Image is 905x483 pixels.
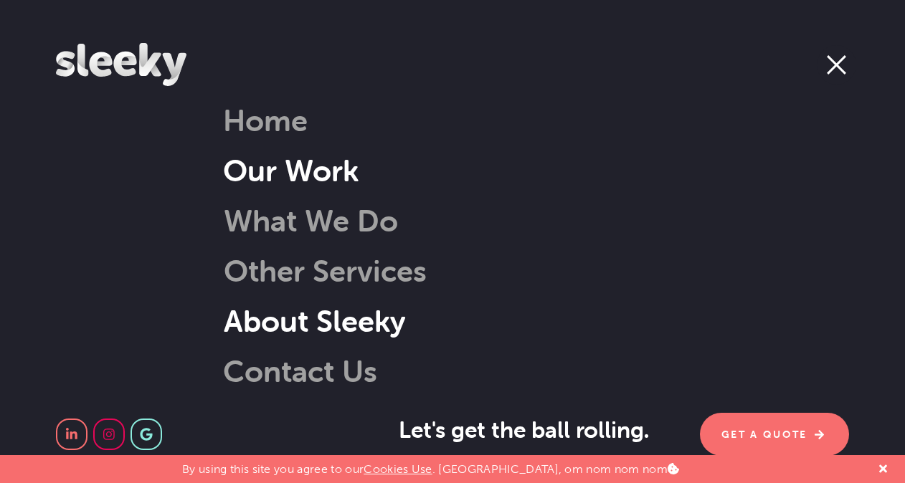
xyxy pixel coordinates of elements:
a: Get A Quote [700,413,849,456]
p: By using this site you agree to our . [GEOGRAPHIC_DATA], om nom nom nom [182,455,679,476]
a: Contact Us [223,353,377,389]
a: Our Work [223,152,359,188]
a: What We Do [187,202,398,239]
span: . [665,417,671,443]
a: Cookies Use [364,462,432,476]
img: Sleeky Web Design Newcastle [56,43,186,86]
span: Let's get the ball rolling [399,416,650,444]
a: About Sleeky [187,302,406,339]
a: Other Services [187,252,427,289]
a: Home [223,102,308,138]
